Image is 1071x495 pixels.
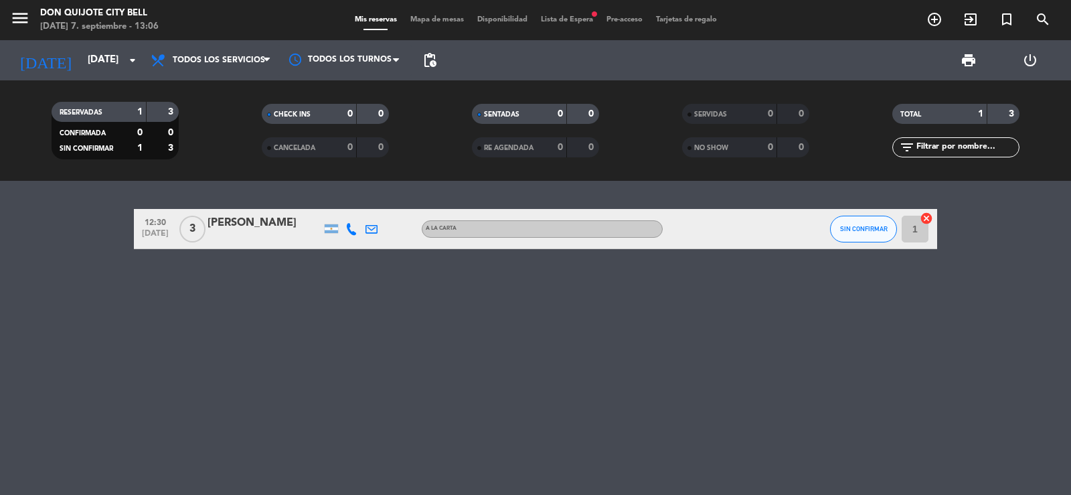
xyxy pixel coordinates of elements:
[378,109,386,119] strong: 0
[1022,52,1038,68] i: power_settings_new
[920,212,933,225] i: cancel
[125,52,141,68] i: arrow_drop_down
[139,229,172,244] span: [DATE]
[999,40,1061,80] div: LOG OUT
[926,11,942,27] i: add_circle_outline
[558,109,563,119] strong: 0
[10,46,81,75] i: [DATE]
[484,111,519,118] span: SENTADAS
[471,16,534,23] span: Disponibilidad
[694,111,727,118] span: SERVIDAS
[799,143,807,152] strong: 0
[978,109,983,119] strong: 1
[900,111,921,118] span: TOTAL
[179,216,205,242] span: 3
[378,143,386,152] strong: 0
[963,11,979,27] i: exit_to_app
[348,16,404,23] span: Mis reservas
[426,226,457,231] span: A LA CARTA
[840,225,888,232] span: SIN CONFIRMAR
[558,143,563,152] strong: 0
[588,143,596,152] strong: 0
[422,52,438,68] span: pending_actions
[137,128,143,137] strong: 0
[168,128,176,137] strong: 0
[768,109,773,119] strong: 0
[10,8,30,33] button: menu
[649,16,724,23] span: Tarjetas de regalo
[915,140,1019,155] input: Filtrar por nombre...
[534,16,600,23] span: Lista de Espera
[768,143,773,152] strong: 0
[274,111,311,118] span: CHECK INS
[961,52,977,68] span: print
[588,109,596,119] strong: 0
[40,7,159,20] div: Don Quijote City Bell
[999,11,1015,27] i: turned_in_not
[208,214,321,232] div: [PERSON_NAME]
[173,56,265,65] span: Todos los servicios
[347,143,353,152] strong: 0
[274,145,315,151] span: CANCELADA
[137,107,143,117] strong: 1
[404,16,471,23] span: Mapa de mesas
[60,130,106,137] span: CONFIRMADA
[1009,109,1017,119] strong: 3
[137,143,143,153] strong: 1
[139,214,172,229] span: 12:30
[899,139,915,155] i: filter_list
[799,109,807,119] strong: 0
[40,20,159,33] div: [DATE] 7. septiembre - 13:06
[168,107,176,117] strong: 3
[168,143,176,153] strong: 3
[347,109,353,119] strong: 0
[60,109,102,116] span: RESERVADAS
[484,145,533,151] span: RE AGENDADA
[1035,11,1051,27] i: search
[830,216,897,242] button: SIN CONFIRMAR
[600,16,649,23] span: Pre-acceso
[694,145,728,151] span: NO SHOW
[590,10,598,18] span: fiber_manual_record
[60,145,113,152] span: SIN CONFIRMAR
[10,8,30,28] i: menu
